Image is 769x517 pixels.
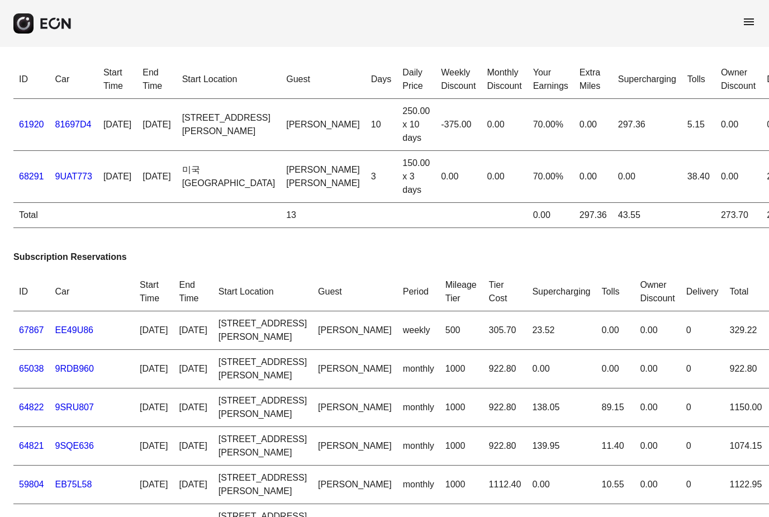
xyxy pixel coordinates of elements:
[681,311,724,350] td: 0
[312,273,397,311] th: Guest
[402,105,430,145] div: 250.00 x 10 days
[613,99,682,151] td: 297.36
[213,273,312,311] th: Start Location
[397,60,435,99] th: Daily Price
[613,60,682,99] th: Supercharging
[134,350,173,388] td: [DATE]
[596,311,635,350] td: 0.00
[55,120,92,129] a: 81697D4
[526,466,596,504] td: 0.00
[213,388,312,427] td: [STREET_ADDRESS][PERSON_NAME]
[528,203,574,228] td: 0.00
[634,466,680,504] td: 0.00
[19,172,44,181] a: 68291
[715,60,761,99] th: Owner Discount
[402,156,430,197] div: 150.00 x 3 days
[213,311,312,350] td: [STREET_ADDRESS][PERSON_NAME]
[173,350,212,388] td: [DATE]
[724,350,768,388] td: 922.80
[19,325,44,335] a: 67867
[281,99,365,151] td: [PERSON_NAME]
[440,311,483,350] td: 500
[173,311,212,350] td: [DATE]
[312,350,397,388] td: [PERSON_NAME]
[613,203,682,228] td: 43.55
[435,99,481,151] td: -375.00
[173,427,212,466] td: [DATE]
[724,466,768,504] td: 1122.95
[213,350,312,388] td: [STREET_ADDRESS][PERSON_NAME]
[724,427,768,466] td: 1074.15
[312,427,397,466] td: [PERSON_NAME]
[596,466,635,504] td: 10.55
[98,99,137,151] td: [DATE]
[365,60,397,99] th: Days
[50,273,135,311] th: Car
[526,350,596,388] td: 0.00
[634,388,680,427] td: 0.00
[681,388,724,427] td: 0
[596,350,635,388] td: 0.00
[526,311,596,350] td: 23.52
[435,151,481,203] td: 0.00
[365,99,397,151] td: 10
[19,120,44,129] a: 61920
[440,466,483,504] td: 1000
[526,273,596,311] th: Supercharging
[483,311,527,350] td: 305.70
[134,427,173,466] td: [DATE]
[440,388,483,427] td: 1000
[55,402,94,412] a: 9SRU807
[681,350,724,388] td: 0
[98,151,137,203] td: [DATE]
[634,273,680,311] th: Owner Discount
[312,388,397,427] td: [PERSON_NAME]
[596,427,635,466] td: 11.40
[19,480,44,489] a: 59804
[724,273,768,311] th: Total
[397,427,440,466] td: monthly
[528,60,574,99] th: Your Earnings
[177,99,281,151] td: [STREET_ADDRESS][PERSON_NAME]
[134,311,173,350] td: [DATE]
[19,441,44,450] a: 64821
[397,350,440,388] td: monthly
[55,325,94,335] a: EE49U86
[173,466,212,504] td: [DATE]
[55,172,92,181] a: 9UAT773
[281,60,365,99] th: Guest
[682,99,715,151] td: 5.15
[483,350,527,388] td: 922.80
[13,273,50,311] th: ID
[177,60,281,99] th: Start Location
[724,311,768,350] td: 329.22
[19,402,44,412] a: 64822
[137,99,176,151] td: [DATE]
[481,99,527,151] td: 0.00
[681,273,724,311] th: Delivery
[483,388,527,427] td: 922.80
[13,250,756,264] h3: Subscription Reservations
[682,60,715,99] th: Tolls
[481,151,527,203] td: 0.00
[435,60,481,99] th: Weekly Discount
[19,364,44,373] a: 65038
[715,151,761,203] td: 0.00
[134,466,173,504] td: [DATE]
[213,427,312,466] td: [STREET_ADDRESS][PERSON_NAME]
[715,99,761,151] td: 0.00
[55,441,94,450] a: 9SQE636
[397,466,440,504] td: monthly
[596,388,635,427] td: 89.15
[98,60,137,99] th: Start Time
[574,60,613,99] th: Extra Miles
[634,311,680,350] td: 0.00
[13,60,50,99] th: ID
[365,151,397,203] td: 3
[483,273,527,311] th: Tier Cost
[613,151,682,203] td: 0.00
[440,350,483,388] td: 1000
[440,273,483,311] th: Mileage Tier
[574,99,613,151] td: 0.00
[281,203,365,228] td: 13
